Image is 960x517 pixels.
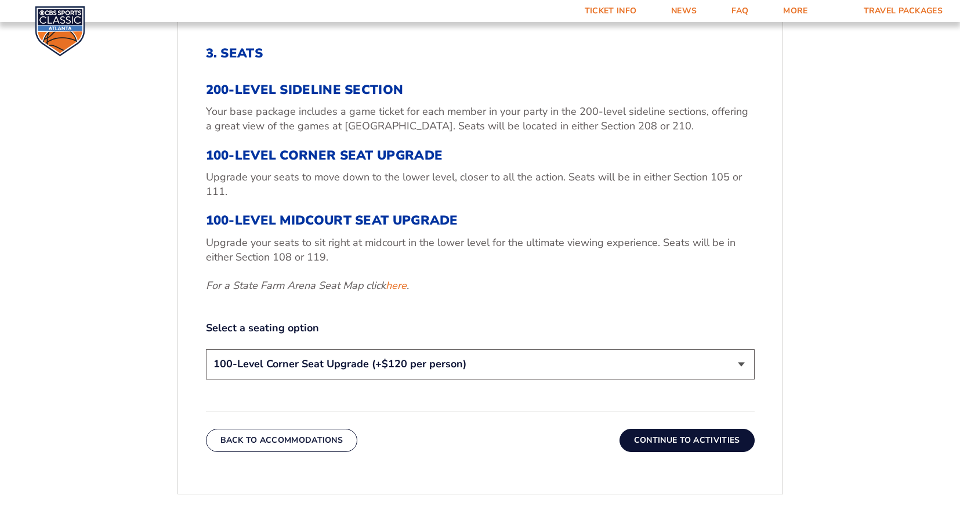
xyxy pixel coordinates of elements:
h3: 200-Level Sideline Section [206,82,755,97]
img: CBS Sports Classic [35,6,85,56]
a: here [386,279,407,293]
em: For a State Farm Arena Seat Map click . [206,279,409,292]
h3: 100-Level Midcourt Seat Upgrade [206,213,755,228]
p: Upgrade your seats to sit right at midcourt in the lower level for the ultimate viewing experienc... [206,236,755,265]
h3: 100-Level Corner Seat Upgrade [206,148,755,163]
p: Upgrade your seats to move down to the lower level, closer to all the action. Seats will be in ei... [206,170,755,199]
p: Your base package includes a game ticket for each member in your party in the 200-level sideline ... [206,104,755,133]
button: Continue To Activities [620,429,755,452]
button: Back To Accommodations [206,429,358,452]
h2: 3. Seats [206,46,755,61]
label: Select a seating option [206,321,755,335]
